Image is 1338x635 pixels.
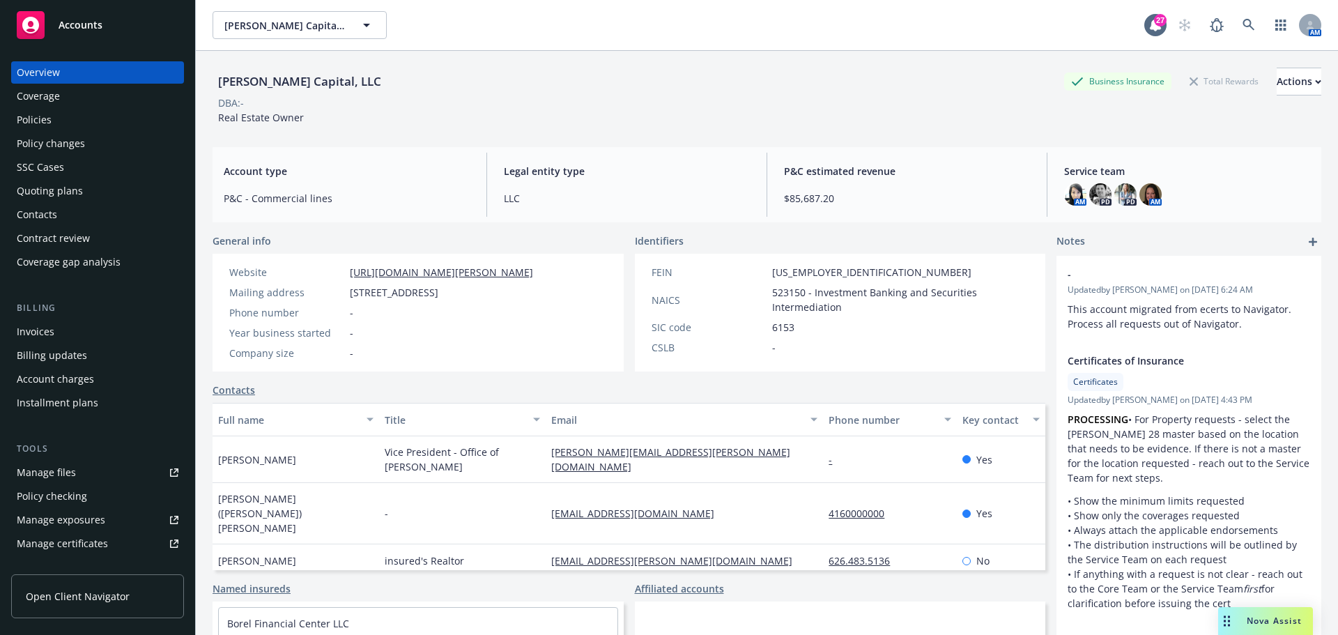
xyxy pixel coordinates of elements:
img: photo [1089,183,1112,206]
a: Account charges [11,368,184,390]
div: Billing updates [17,344,87,367]
div: Manage claims [17,556,87,579]
a: [URL][DOMAIN_NAME][PERSON_NAME] [350,266,533,279]
a: Billing updates [11,344,184,367]
a: Borel Financial Center LLC [227,617,349,630]
span: [PERSON_NAME] Capital, LLC [224,18,345,33]
div: CSLB [652,340,767,355]
p: • Show the minimum limits requested • Show only the coverages requested • Always attach the appli... [1068,494,1310,611]
span: Certificates of Insurance [1068,353,1274,368]
div: Contract review [17,227,90,250]
div: Certificates of InsuranceCertificatesUpdatedby [PERSON_NAME] on [DATE] 4:43 PMPROCESSING• For Pro... [1056,342,1321,622]
span: Yes [976,452,992,467]
span: [PERSON_NAME] [218,452,296,467]
a: 4160000000 [829,507,895,520]
a: Contract review [11,227,184,250]
span: Notes [1056,234,1085,250]
div: SSC Cases [17,156,64,178]
button: Full name [213,403,379,436]
a: Quoting plans [11,180,184,202]
span: LLC [504,191,750,206]
span: Account type [224,164,470,178]
span: - [350,326,353,340]
div: Website [229,265,344,280]
img: photo [1064,183,1086,206]
div: -Updatedby [PERSON_NAME] on [DATE] 6:24 AMThis account migrated from ecerts to Navigator. Process... [1056,256,1321,342]
div: Mailing address [229,285,344,300]
span: This account migrated from ecerts to Navigator. Process all requests out of Navigator. [1068,303,1294,330]
div: Business Insurance [1064,72,1171,90]
p: • For Property requests - select the [PERSON_NAME] 28 master based on the location that needs to ... [1068,412,1310,485]
span: No [976,553,990,568]
span: Identifiers [635,234,684,248]
span: [STREET_ADDRESS] [350,285,438,300]
span: [PERSON_NAME] ([PERSON_NAME]) [PERSON_NAME] [218,491,374,535]
a: Coverage gap analysis [11,251,184,273]
div: FEIN [652,265,767,280]
span: Certificates [1073,376,1118,388]
div: Policy changes [17,132,85,155]
button: Actions [1277,68,1321,95]
div: Installment plans [17,392,98,414]
button: Nova Assist [1218,607,1313,635]
a: Coverage [11,85,184,107]
div: Full name [218,413,358,427]
button: Title [379,403,546,436]
a: [EMAIL_ADDRESS][DOMAIN_NAME] [551,507,725,520]
span: Real Estate Owner [218,111,304,124]
div: Manage exposures [17,509,105,531]
span: $85,687.20 [784,191,1030,206]
img: photo [1114,183,1137,206]
span: [US_EMPLOYER_IDENTIFICATION_NUMBER] [772,265,971,280]
a: Accounts [11,6,184,45]
div: Manage certificates [17,533,108,555]
div: Invoices [17,321,54,343]
span: - [350,346,353,360]
div: Total Rewards [1183,72,1266,90]
div: Year business started [229,326,344,340]
div: Account charges [17,368,94,390]
a: Start snowing [1171,11,1199,39]
span: Accounts [59,20,102,31]
a: Contacts [11,204,184,226]
a: [EMAIL_ADDRESS][PERSON_NAME][DOMAIN_NAME] [551,554,803,567]
span: - [385,506,388,521]
a: Manage certificates [11,533,184,555]
a: Policy changes [11,132,184,155]
div: Title [385,413,525,427]
a: Report a Bug [1203,11,1231,39]
a: Contacts [213,383,255,397]
div: Manage files [17,461,76,484]
span: Legal entity type [504,164,750,178]
button: [PERSON_NAME] Capital, LLC [213,11,387,39]
div: SIC code [652,320,767,335]
span: Vice President - Office of [PERSON_NAME] [385,445,540,474]
a: Named insureds [213,581,291,596]
div: Key contact [962,413,1024,427]
a: Overview [11,61,184,84]
span: 523150 - Investment Banking and Securities Intermediation [772,285,1029,314]
div: Overview [17,61,60,84]
button: Email [546,403,823,436]
button: Phone number [823,403,956,436]
a: SSC Cases [11,156,184,178]
span: [PERSON_NAME] [218,553,296,568]
span: insured's Realtor [385,553,464,568]
a: Policy checking [11,485,184,507]
a: Manage exposures [11,509,184,531]
a: - [829,453,843,466]
a: Affiliated accounts [635,581,724,596]
span: Yes [976,506,992,521]
div: Coverage [17,85,60,107]
span: - [772,340,776,355]
div: [PERSON_NAME] Capital, LLC [213,72,387,91]
span: P&C estimated revenue [784,164,1030,178]
em: first [1243,582,1261,595]
button: Key contact [957,403,1045,436]
a: Policies [11,109,184,131]
a: Invoices [11,321,184,343]
a: [PERSON_NAME][EMAIL_ADDRESS][PERSON_NAME][DOMAIN_NAME] [551,445,790,473]
div: Policies [17,109,52,131]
